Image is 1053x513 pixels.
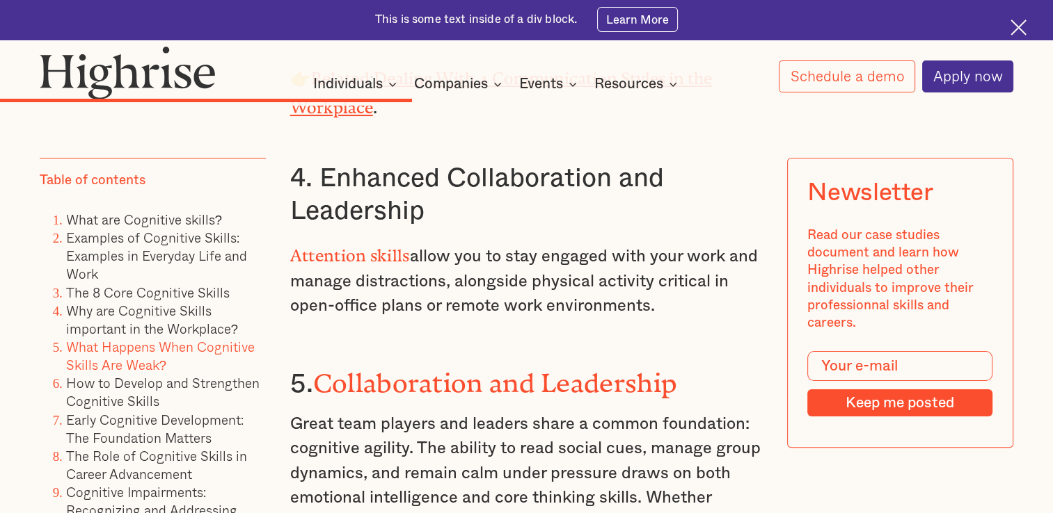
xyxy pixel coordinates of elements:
div: Events [519,76,581,92]
a: Why are Cognitive Skills important in the Workplace? [66,300,239,338]
div: Resources [594,76,681,92]
a: Examples of Cognitive Skills: Examples in Everyday Life and Work [66,227,247,284]
div: Companies [414,76,488,92]
div: This is some text inside of a div block. [375,12,578,28]
a: What Happens When Cognitive Skills Are Weak? [66,336,255,375]
a: The 8 Core Cognitive Skills [66,282,230,302]
a: Dealing With 4 Communication Styles in the Workplace [290,69,712,108]
input: Your e-mail [808,351,993,381]
img: Highrise logo [40,46,216,99]
h3: 4. Enhanced Collaboration and Leadership [290,162,763,228]
div: Individuals [313,76,401,92]
p: allow you to stay engaged with your work and manage distractions, alongside physical activity cri... [290,239,763,318]
strong: Attention skills [290,246,410,256]
a: The Role of Cognitive Skills in Career Advancement [66,446,247,484]
a: Learn More [597,7,679,32]
div: Resources [594,76,663,92]
a: What are Cognitive skills? [66,209,223,229]
a: Early Cognitive Development: The Foundation Matters [66,409,244,447]
div: Read our case studies document and learn how Highrise helped other individuals to improve their p... [808,227,993,332]
a: Apply now [922,60,1014,92]
div: Individuals [313,76,383,92]
strong: Collaboration and Leadership [313,368,677,384]
div: Newsletter [808,178,933,206]
img: Cross icon [1011,19,1027,35]
div: Events [519,76,563,92]
div: Table of contents [40,172,145,189]
h3: 5. [290,360,763,400]
div: Companies [414,76,506,92]
a: Schedule a demo [779,60,915,92]
form: Modal Form [808,351,993,416]
a: How to Develop and Strengthen Cognitive Skills [66,373,260,411]
input: Keep me posted [808,389,993,416]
